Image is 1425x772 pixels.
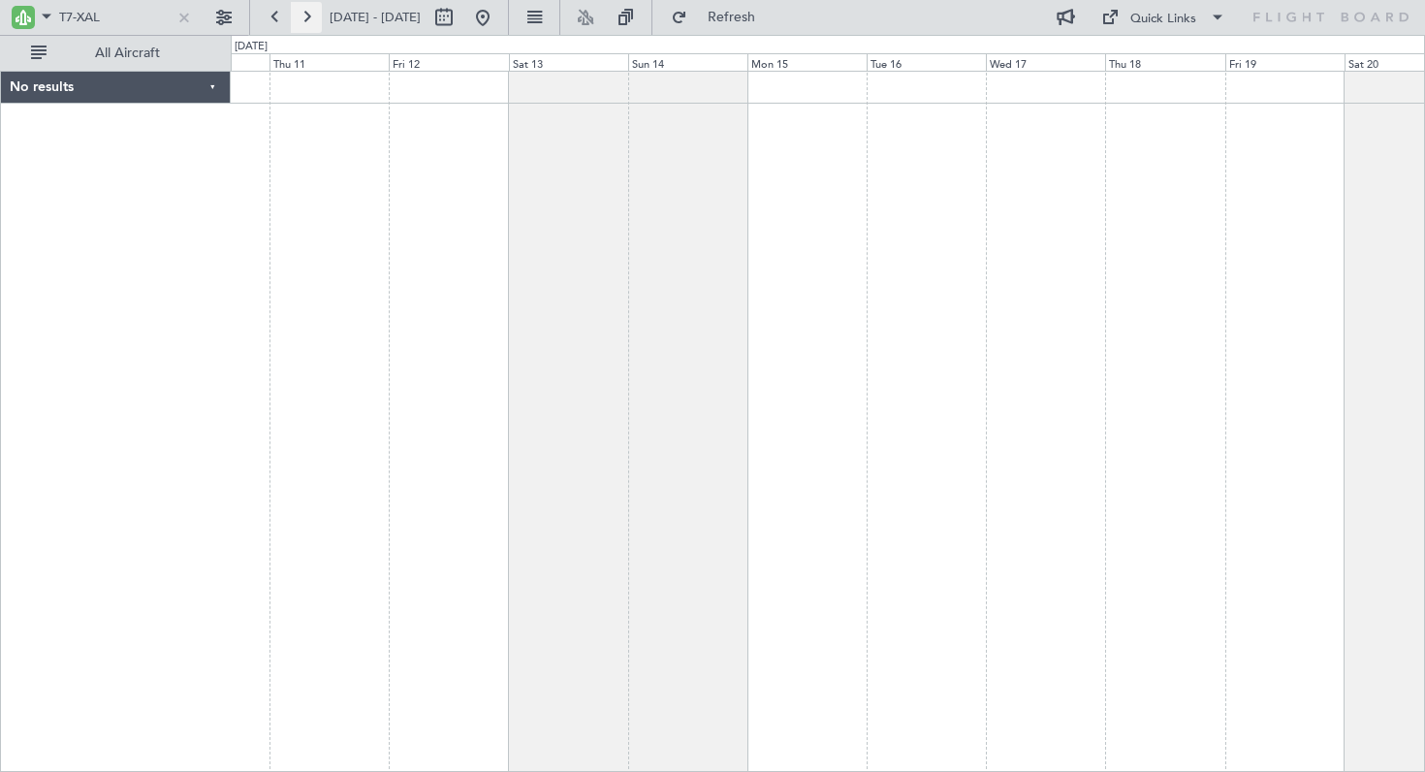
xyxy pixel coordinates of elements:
div: Thu 18 [1105,53,1224,71]
button: Quick Links [1092,2,1235,33]
div: Sat 13 [509,53,628,71]
div: [DATE] [235,39,268,55]
button: All Aircraft [21,38,210,69]
span: All Aircraft [50,46,205,60]
button: Refresh [662,2,778,33]
span: Refresh [691,11,773,24]
div: Fri 12 [389,53,508,71]
div: Wed 17 [986,53,1105,71]
div: Quick Links [1130,10,1196,29]
div: Sun 14 [628,53,747,71]
div: Fri 19 [1225,53,1345,71]
div: Mon 15 [747,53,867,71]
div: Tue 16 [867,53,986,71]
input: A/C (Reg. or Type) [59,3,171,32]
span: [DATE] - [DATE] [330,9,421,26]
div: Thu 11 [269,53,389,71]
